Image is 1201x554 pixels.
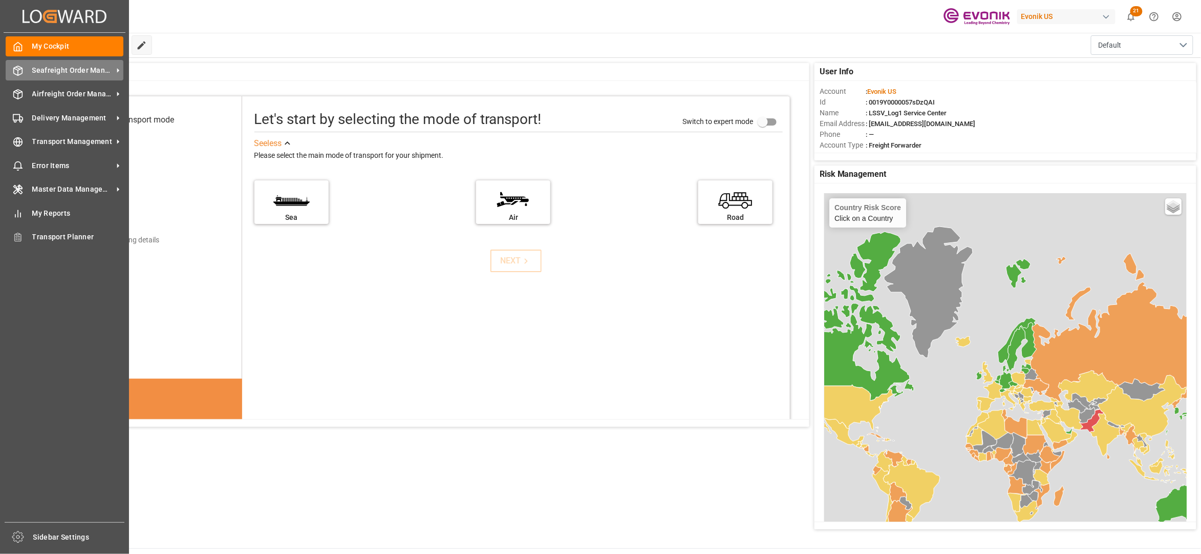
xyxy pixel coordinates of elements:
[866,88,896,95] span: :
[866,120,975,128] span: : [EMAIL_ADDRESS][DOMAIN_NAME]
[95,235,159,245] div: Add shipping details
[33,532,125,543] span: Sidebar Settings
[820,86,866,97] span: Account
[820,118,866,129] span: Email Address
[1120,5,1143,28] button: show 21 new notifications
[254,150,783,162] div: Please select the main mode of transport for your shipment.
[866,98,935,106] span: : 0019Y0000057sDzQAI
[820,129,866,140] span: Phone
[32,113,113,124] span: Delivery Management
[500,255,531,267] div: NEXT
[32,136,113,147] span: Transport Management
[260,212,324,223] div: Sea
[32,208,124,219] span: My Reports
[481,212,545,223] div: Air
[820,140,866,151] span: Account Type
[866,109,947,117] span: : LSSV_Log1 Service Center
[32,184,113,195] span: Master Data Management
[32,89,113,99] span: Airfreight Order Management
[1099,40,1122,51] span: Default
[834,203,901,222] div: Click on a Country
[682,117,753,126] span: Switch to expert mode
[1017,7,1120,26] button: Evonik US
[1130,6,1143,16] span: 21
[254,109,542,130] div: Let's start by selecting the mode of transport!
[866,141,921,149] span: : Freight Forwarder
[866,131,874,138] span: : —
[32,65,113,76] span: Seafreight Order Management
[834,203,901,212] h4: Country Risk Score
[703,212,767,223] div: Road
[6,227,123,247] a: Transport Planner
[1165,198,1182,215] a: Layers
[820,97,866,108] span: Id
[490,250,542,272] button: NEXT
[32,41,124,52] span: My Cockpit
[254,137,282,150] div: See less
[95,114,174,126] div: Select transport mode
[1091,35,1193,55] button: open menu
[1017,9,1116,24] div: Evonik US
[6,36,123,56] a: My Cockpit
[820,168,887,180] span: Risk Management
[867,88,896,95] span: Evonik US
[32,232,124,242] span: Transport Planner
[59,415,242,436] div: DID YOU KNOW?
[820,108,866,118] span: Name
[32,160,113,171] span: Error Items
[6,203,123,223] a: My Reports
[820,66,854,78] span: User Info
[1143,5,1166,28] button: Help Center
[943,8,1010,26] img: Evonik-brand-mark-Deep-Purple-RGB.jpeg_1700498283.jpeg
